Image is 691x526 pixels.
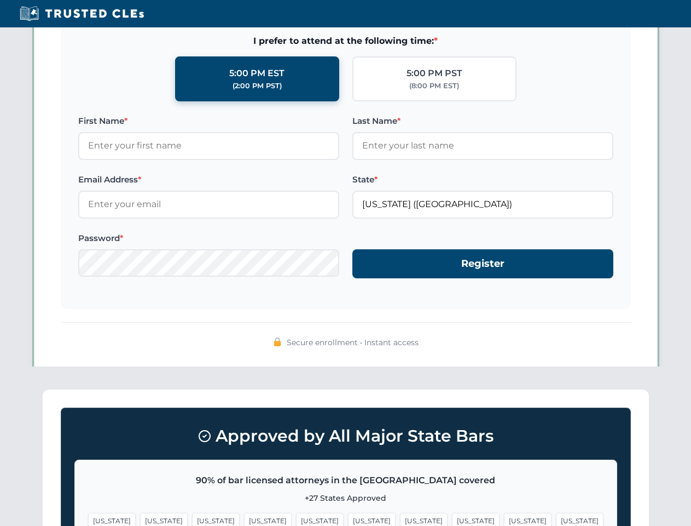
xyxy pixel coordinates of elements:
[352,132,613,159] input: Enter your last name
[78,232,339,245] label: Password
[88,492,603,504] p: +27 States Approved
[352,249,613,278] button: Register
[352,115,613,128] label: Last Name
[273,338,282,346] img: 🔒
[287,336,419,348] span: Secure enrollment • Instant access
[78,34,613,48] span: I prefer to attend at the following time:
[352,173,613,186] label: State
[88,473,603,488] p: 90% of bar licensed attorneys in the [GEOGRAPHIC_DATA] covered
[407,66,462,81] div: 5:00 PM PST
[229,66,284,81] div: 5:00 PM EST
[78,173,339,186] label: Email Address
[16,5,147,22] img: Trusted CLEs
[78,132,339,159] input: Enter your first name
[78,115,339,128] label: First Name
[74,421,617,451] h3: Approved by All Major State Bars
[409,81,459,92] div: (8:00 PM EST)
[78,191,339,218] input: Enter your email
[352,191,613,218] input: Florida (FL)
[233,81,282,92] div: (2:00 PM PST)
